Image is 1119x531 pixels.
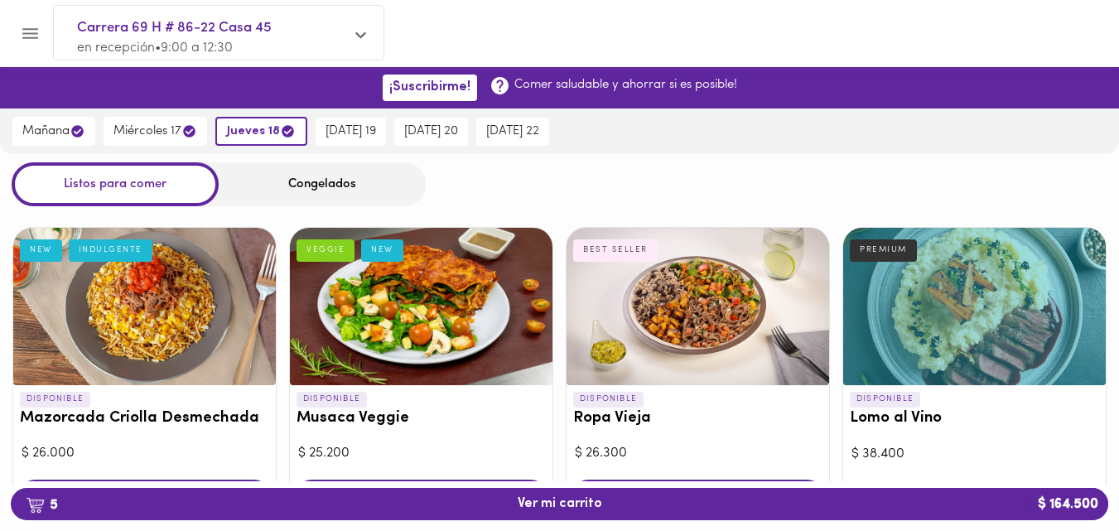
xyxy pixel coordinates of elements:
[215,117,307,146] button: jueves 18
[290,228,552,385] div: Musaca Veggie
[518,496,602,512] span: Ver mi carrito
[514,76,737,94] p: Comer saludable y ahorrar si es posible!
[850,410,1099,427] h3: Lomo al Vino
[850,239,917,261] div: PREMIUM
[573,239,658,261] div: BEST SELLER
[383,75,477,100] button: ¡Suscribirme!
[851,445,1097,464] div: $ 38.400
[361,239,403,261] div: NEW
[850,392,920,407] p: DISPONIBLE
[575,444,821,463] div: $ 26.300
[104,117,207,146] button: miércoles 17
[113,123,197,139] span: miércoles 17
[297,239,355,261] div: VEGGIE
[1023,435,1102,514] iframe: Messagebird Livechat Widget
[16,494,68,515] b: 5
[227,123,296,139] span: jueves 18
[22,444,268,463] div: $ 26.000
[22,123,85,139] span: mañana
[486,124,539,139] span: [DATE] 22
[77,41,233,55] span: en recepción • 9:00 a 12:30
[77,17,344,39] span: Carrera 69 H # 86-22 Casa 45
[297,392,367,407] p: DISPONIBLE
[12,117,95,146] button: mañana
[10,13,51,54] button: Menu
[26,497,45,514] img: cart.png
[389,80,470,95] span: ¡Suscribirme!
[219,162,426,206] div: Congelados
[20,410,269,427] h3: Mazorcada Criolla Desmechada
[573,410,822,427] h3: Ropa Vieja
[843,228,1106,385] div: Lomo al Vino
[297,410,546,427] h3: Musaca Veggie
[567,228,829,385] div: Ropa Vieja
[573,392,644,407] p: DISPONIBLE
[316,118,386,146] button: [DATE] 19
[476,118,549,146] button: [DATE] 22
[11,488,1108,520] button: 5Ver mi carrito$ 164.500
[394,118,468,146] button: [DATE] 20
[69,239,152,261] div: INDULGENTE
[12,162,219,206] div: Listos para comer
[20,392,90,407] p: DISPONIBLE
[298,444,544,463] div: $ 25.200
[13,228,276,385] div: Mazorcada Criolla Desmechada
[404,124,458,139] span: [DATE] 20
[326,124,376,139] span: [DATE] 19
[20,239,62,261] div: NEW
